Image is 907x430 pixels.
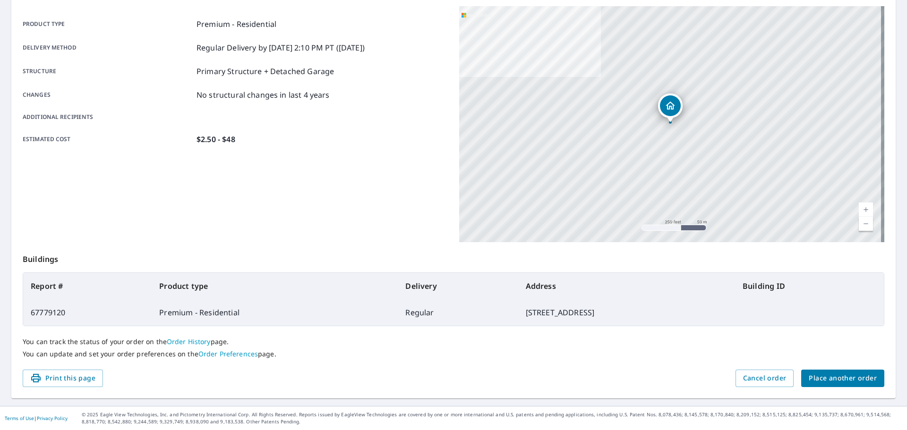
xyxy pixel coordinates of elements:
[152,273,398,299] th: Product type
[518,273,735,299] th: Address
[23,273,152,299] th: Report #
[735,273,884,299] th: Building ID
[23,89,193,101] p: Changes
[398,273,518,299] th: Delivery
[23,18,193,30] p: Product type
[736,370,794,387] button: Cancel order
[809,372,877,384] span: Place another order
[37,415,68,422] a: Privacy Policy
[23,299,152,326] td: 67779120
[23,337,884,346] p: You can track the status of your order on the page.
[658,93,683,123] div: Dropped pin, building 1, Residential property, 3031 Seminole Dr Jeffersonville, IN 47130
[167,337,211,346] a: Order History
[152,299,398,326] td: Premium - Residential
[859,217,873,231] a: Current Level 17, Zoom Out
[23,113,193,121] p: Additional recipients
[23,134,193,145] p: Estimated cost
[197,66,334,77] p: Primary Structure + Detached Garage
[23,242,884,272] p: Buildings
[197,42,365,53] p: Regular Delivery by [DATE] 2:10 PM PT ([DATE])
[30,372,95,384] span: Print this page
[518,299,735,326] td: [STREET_ADDRESS]
[198,349,258,358] a: Order Preferences
[197,89,330,101] p: No structural changes in last 4 years
[398,299,518,326] td: Regular
[23,350,884,358] p: You can update and set your order preferences on the page.
[23,370,103,387] button: Print this page
[859,202,873,217] a: Current Level 17, Zoom In
[82,411,902,425] p: © 2025 Eagle View Technologies, Inc. and Pictometry International Corp. All Rights Reserved. Repo...
[5,415,34,422] a: Terms of Use
[801,370,884,387] button: Place another order
[5,415,68,421] p: |
[23,42,193,53] p: Delivery method
[743,372,787,384] span: Cancel order
[197,134,235,145] p: $2.50 - $48
[197,18,276,30] p: Premium - Residential
[23,66,193,77] p: Structure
